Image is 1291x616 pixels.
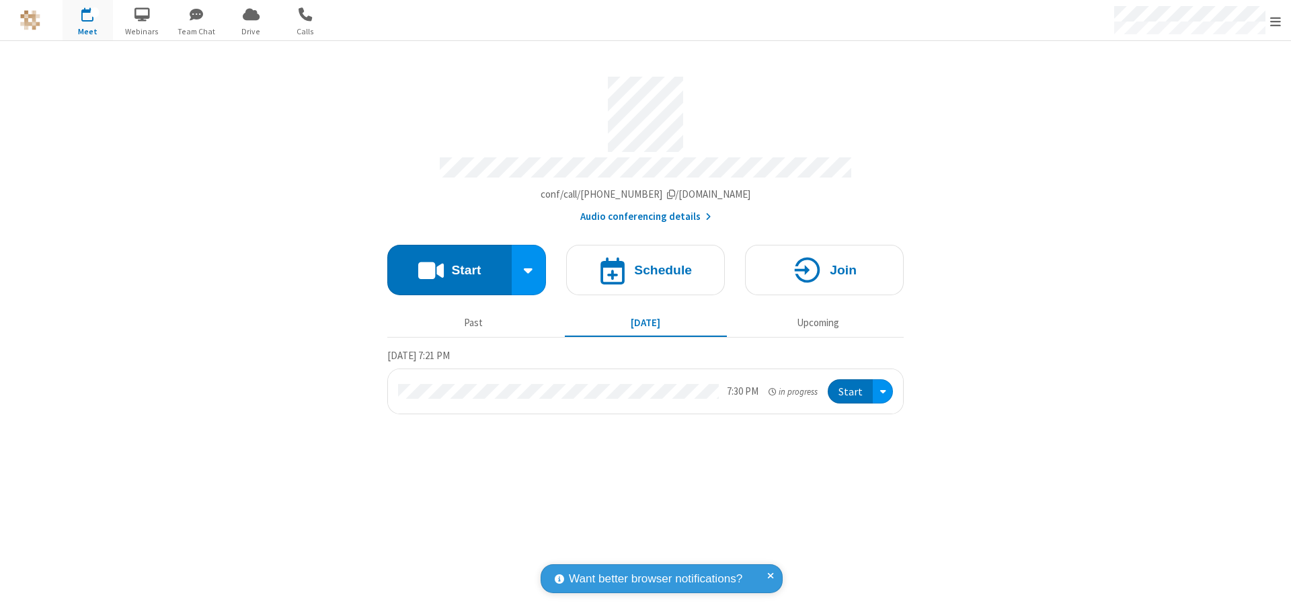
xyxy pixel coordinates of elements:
[20,10,40,30] img: QA Selenium DO NOT DELETE OR CHANGE
[451,264,481,276] h4: Start
[117,26,167,38] span: Webinars
[569,570,742,588] span: Want better browser notifications?
[393,310,555,336] button: Past
[769,385,818,398] em: in progress
[280,26,331,38] span: Calls
[91,7,100,17] div: 1
[727,384,758,399] div: 7:30 PM
[63,26,113,38] span: Meet
[745,245,904,295] button: Join
[512,245,547,295] div: Start conference options
[565,310,727,336] button: [DATE]
[171,26,222,38] span: Team Chat
[873,379,893,404] div: Open menu
[828,379,873,404] button: Start
[387,349,450,362] span: [DATE] 7:21 PM
[830,264,857,276] h4: Join
[226,26,276,38] span: Drive
[387,245,512,295] button: Start
[580,209,711,225] button: Audio conferencing details
[634,264,692,276] h4: Schedule
[387,67,904,225] section: Account details
[737,310,899,336] button: Upcoming
[541,187,751,202] button: Copy my meeting room linkCopy my meeting room link
[541,188,751,200] span: Copy my meeting room link
[387,348,904,415] section: Today's Meetings
[1257,581,1281,607] iframe: Chat
[566,245,725,295] button: Schedule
